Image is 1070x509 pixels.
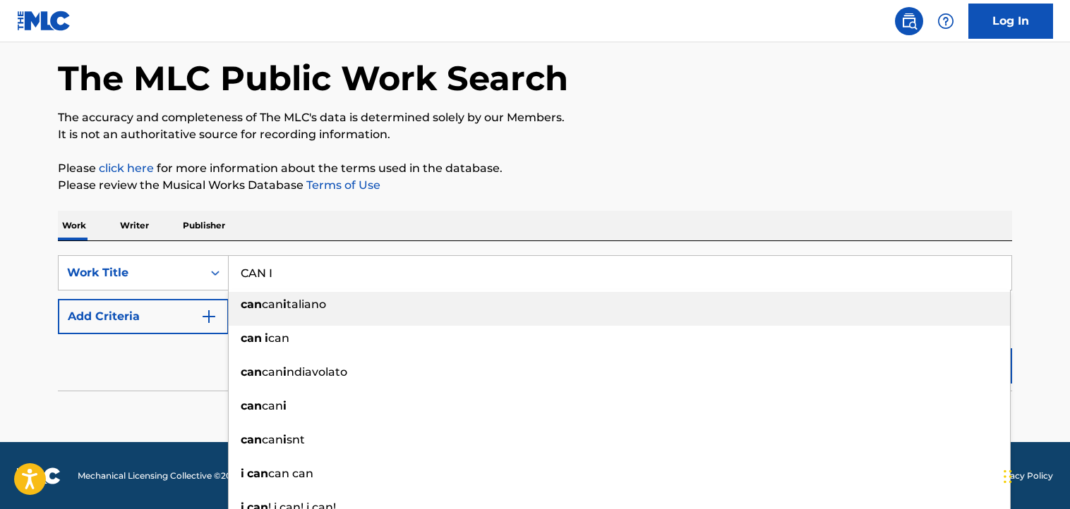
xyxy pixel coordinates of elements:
[932,7,960,35] div: Help
[241,365,262,379] strong: can
[241,467,244,480] strong: i
[283,298,287,311] strong: i
[58,109,1012,126] p: The accuracy and completeness of The MLC's data is determined solely by our Members.
[179,211,229,240] p: Publisher
[241,399,262,412] strong: can
[262,399,283,412] span: can
[58,160,1012,177] p: Please for more information about the terms used in the database.
[287,298,326,311] span: taliano
[58,177,1012,194] p: Please review the Musical Works Database
[58,126,1012,143] p: It is not an authoritative source for recording information.
[58,255,1012,391] form: Search Form
[99,161,154,175] a: click here
[901,13,918,30] img: search
[58,299,229,334] button: Add Criteria
[303,178,380,192] a: Terms of Use
[268,331,289,345] span: can
[283,365,287,379] strong: i
[17,467,61,484] img: logo
[287,433,305,446] span: snt
[283,399,287,412] strong: i
[283,433,287,446] strong: i
[241,433,262,446] strong: can
[58,57,568,99] h1: The MLC Public Work Search
[241,298,262,311] strong: can
[17,11,71,31] img: MLC Logo
[999,441,1070,509] iframe: Chat Widget
[262,298,283,311] span: can
[937,13,954,30] img: help
[58,211,90,240] p: Work
[895,7,923,35] a: Public Search
[247,467,268,480] strong: can
[287,365,347,379] span: ndiavolato
[262,365,283,379] span: can
[116,211,153,240] p: Writer
[241,331,262,345] strong: can
[262,433,283,446] span: can
[268,467,313,480] span: can can
[265,331,268,345] strong: i
[78,470,241,482] span: Mechanical Licensing Collective © 2025
[200,308,217,325] img: 9d2ae6d4665cec9f34b9.svg
[968,4,1053,39] a: Log In
[1004,455,1012,498] div: Drag
[67,264,194,281] div: Work Title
